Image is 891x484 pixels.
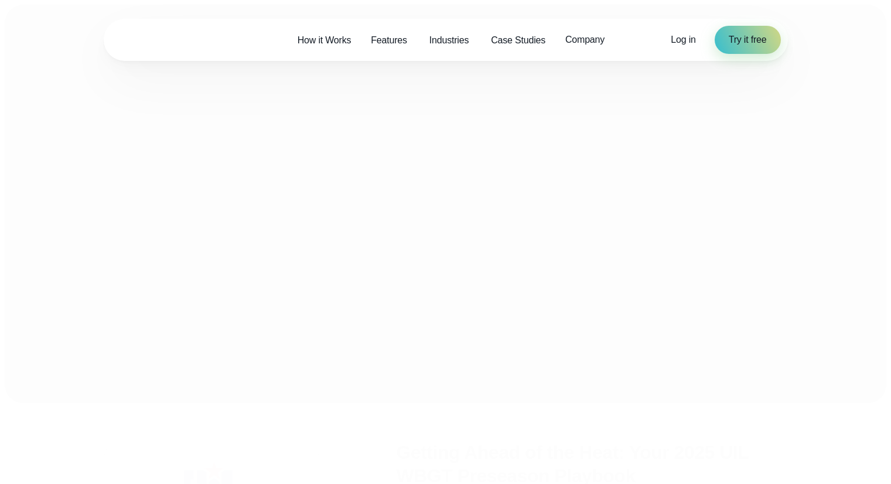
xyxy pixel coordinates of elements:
span: Try it free [729,33,767,47]
span: Case Studies [491,33,545,47]
span: Features [371,33,407,47]
a: How it Works [288,28,361,52]
a: Try it free [715,26,781,54]
span: Industries [429,33,469,47]
a: Log in [671,33,695,47]
a: Case Studies [481,28,555,52]
span: How it Works [298,33,351,47]
span: Company [565,33,605,47]
span: Log in [671,35,695,45]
